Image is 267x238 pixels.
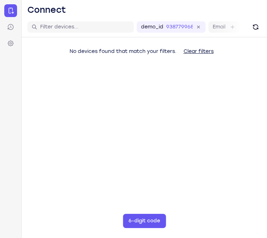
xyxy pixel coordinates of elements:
[4,37,17,50] a: Settings
[70,48,176,54] span: No devices found that match your filters.
[40,23,130,31] input: Filter devices...
[250,21,261,33] button: Refresh
[27,4,66,16] h1: Connect
[123,214,166,228] button: 6-digit code
[4,4,17,17] a: Connect
[178,44,219,59] button: Clear filters
[141,23,163,31] label: demo_id
[4,21,17,33] a: Sessions
[213,23,225,31] label: Email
